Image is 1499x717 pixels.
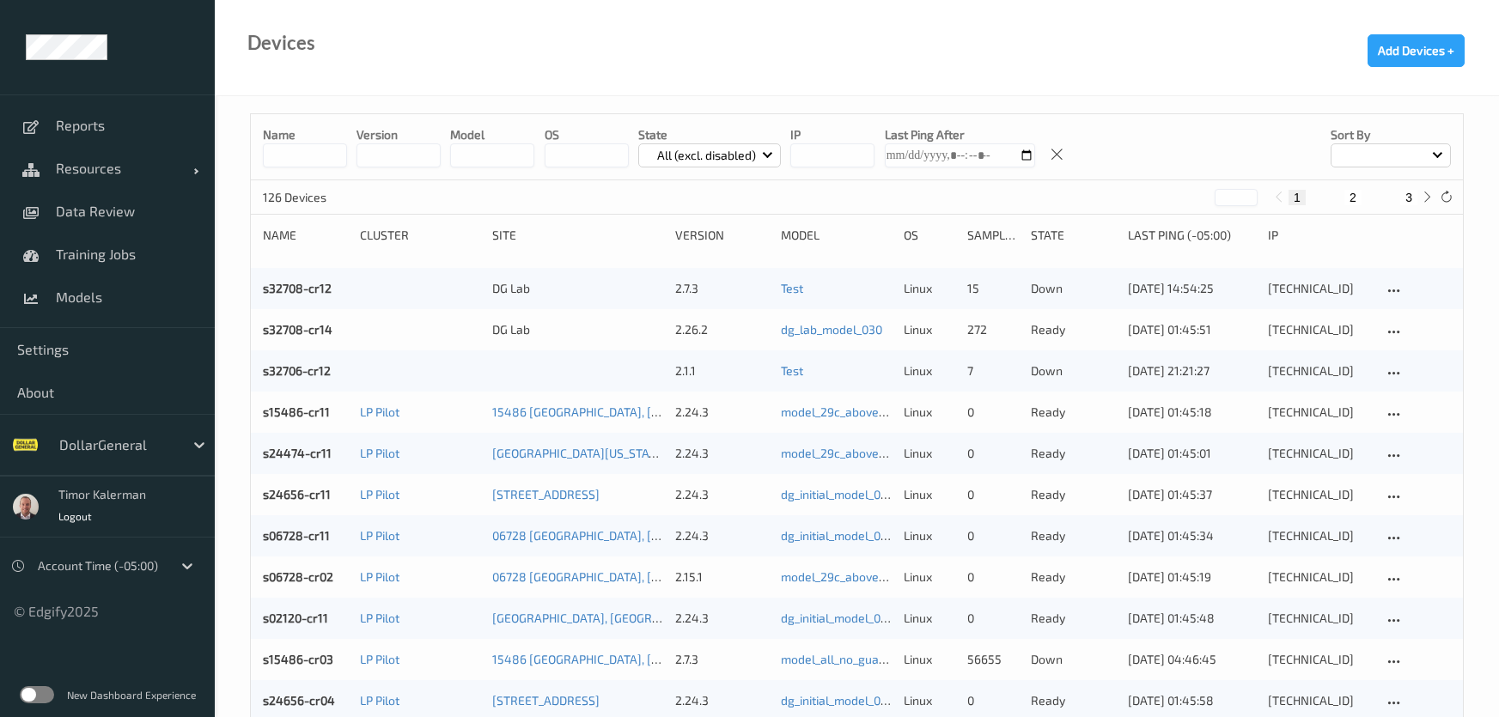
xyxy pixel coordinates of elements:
a: model_29c_above150_same_other [781,404,968,419]
p: down [1031,280,1116,297]
p: down [1031,362,1116,380]
p: linux [904,692,955,709]
div: [DATE] 01:45:37 [1128,486,1256,503]
div: 0 [967,527,1019,544]
div: [DATE] 21:21:27 [1128,362,1256,380]
div: 0 [967,486,1019,503]
a: dg_lab_model_030 [781,322,882,337]
a: Test [781,281,803,295]
div: [DATE] 01:45:18 [1128,404,1256,421]
a: s32708-cr12 [263,281,332,295]
p: ready [1031,404,1116,421]
a: model_29c_above150_same_other [781,446,968,460]
div: Last Ping (-05:00) [1128,227,1256,244]
div: [DATE] 14:54:25 [1128,280,1256,297]
div: [TECHNICAL_ID] [1268,445,1370,462]
div: 2.24.3 [675,486,769,503]
div: Name [263,227,348,244]
a: LP Pilot [360,693,399,708]
div: 272 [967,321,1019,338]
a: s32708-cr14 [263,322,332,337]
div: 0 [967,445,1019,462]
div: DG Lab [492,280,663,297]
div: 0 [967,610,1019,627]
div: [TECHNICAL_ID] [1268,692,1370,709]
div: version [675,227,769,244]
div: [TECHNICAL_ID] [1268,651,1370,668]
a: dg_initial_model_020 [781,611,894,625]
p: 126 Devices [263,189,392,206]
div: [DATE] 04:46:45 [1128,651,1256,668]
p: IP [790,126,874,143]
div: DG Lab [492,321,663,338]
a: [GEOGRAPHIC_DATA][US_STATE], [GEOGRAPHIC_DATA] [492,446,784,460]
div: 2.26.2 [675,321,769,338]
div: 2.24.3 [675,404,769,421]
a: s15486-cr03 [263,652,333,666]
a: 06728 [GEOGRAPHIC_DATA], [GEOGRAPHIC_DATA] [492,569,759,584]
a: dg_initial_model_020 [781,528,894,543]
a: [STREET_ADDRESS] [492,487,600,501]
p: ready [1031,321,1116,338]
button: 2 [1344,190,1362,205]
div: Model [781,227,892,244]
div: 56655 [967,651,1019,668]
p: OS [545,126,629,143]
p: linux [904,486,955,503]
div: [TECHNICAL_ID] [1268,610,1370,627]
div: Cluster [360,227,479,244]
p: linux [904,321,955,338]
a: LP Pilot [360,569,399,584]
a: s24656-cr11 [263,487,331,501]
a: Test [781,363,803,378]
div: 0 [967,692,1019,709]
p: All (excl. disabled) [651,147,762,164]
p: Sort by [1331,126,1451,143]
div: Devices [247,34,315,52]
a: s15486-cr11 [263,404,330,419]
a: 15486 [GEOGRAPHIC_DATA], [GEOGRAPHIC_DATA] [492,652,759,666]
div: 2.24.3 [675,445,769,462]
div: 2.7.3 [675,280,769,297]
div: 2.15.1 [675,568,769,586]
a: [GEOGRAPHIC_DATA], [GEOGRAPHIC_DATA] [492,611,722,625]
p: model [450,126,534,143]
a: s02120-cr11 [263,611,328,625]
button: Add Devices + [1368,34,1465,67]
div: [DATE] 01:45:34 [1128,527,1256,544]
p: linux [904,651,955,668]
button: 1 [1289,190,1306,205]
a: [STREET_ADDRESS] [492,693,600,708]
div: [DATE] 01:45:58 [1128,692,1256,709]
div: Site [492,227,663,244]
div: [TECHNICAL_ID] [1268,527,1370,544]
a: LP Pilot [360,404,399,419]
div: [DATE] 01:45:19 [1128,568,1256,586]
div: ip [1268,227,1370,244]
a: 06728 [GEOGRAPHIC_DATA], [GEOGRAPHIC_DATA] [492,528,759,543]
a: s24656-cr04 [263,693,335,708]
div: Samples [967,227,1019,244]
div: 7 [967,362,1019,380]
p: Last Ping After [885,126,1035,143]
p: linux [904,527,955,544]
p: linux [904,610,955,627]
a: dg_initial_model_020 [781,693,894,708]
div: [TECHNICAL_ID] [1268,404,1370,421]
a: dg_initial_model_020 [781,487,894,501]
div: 2.7.3 [675,651,769,668]
div: 15 [967,280,1019,297]
div: [DATE] 01:45:48 [1128,610,1256,627]
div: 2.24.3 [675,527,769,544]
a: LP Pilot [360,528,399,543]
p: ready [1031,486,1116,503]
a: LP Pilot [360,446,399,460]
a: LP Pilot [360,652,399,666]
p: ready [1031,445,1116,462]
div: OS [904,227,955,244]
p: State [638,126,782,143]
a: LP Pilot [360,611,399,625]
a: s24474-cr11 [263,446,332,460]
a: s06728-cr11 [263,528,330,543]
a: model_29c_above150_same_other [781,569,968,584]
